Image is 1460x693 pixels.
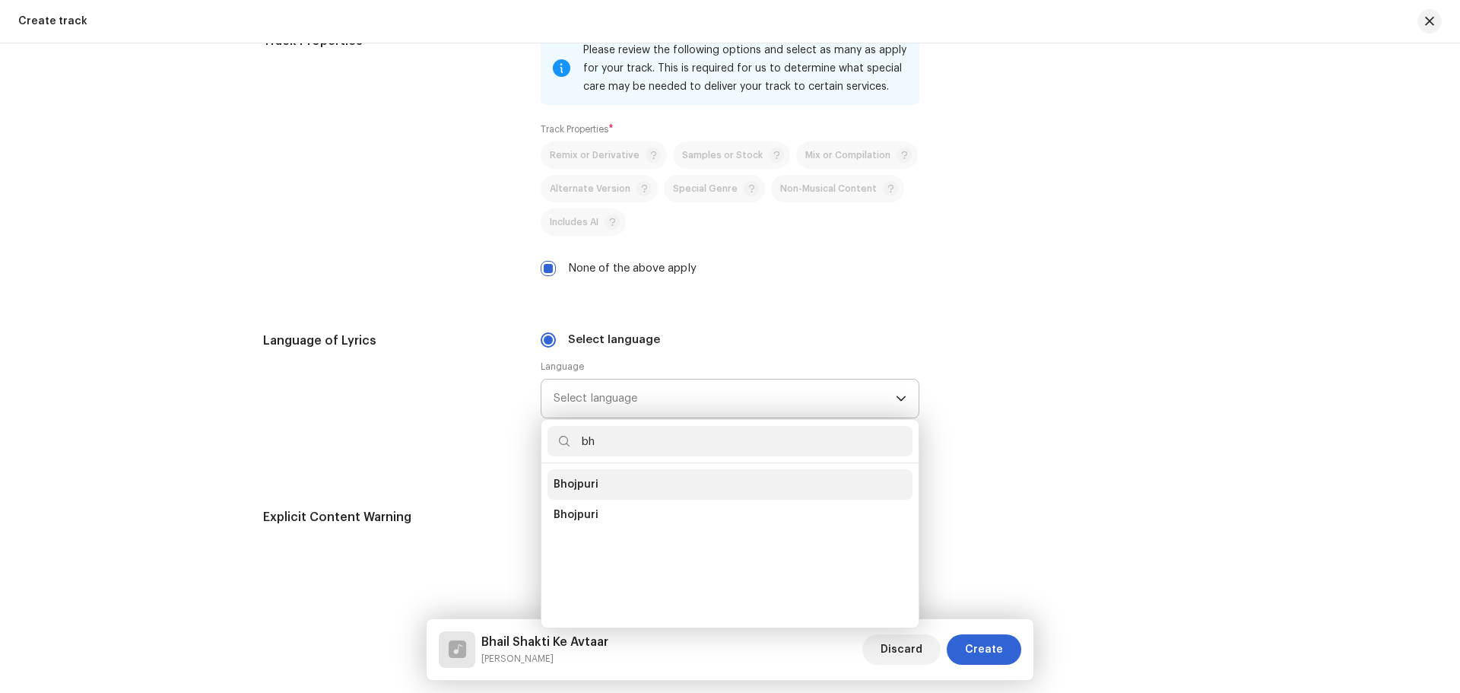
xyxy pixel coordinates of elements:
span: Create [965,634,1003,665]
h5: Language of Lyrics [263,332,516,350]
div: Please review the following options and select as many as apply for your track. This is required ... [583,41,907,96]
label: Select language [568,332,660,348]
h5: Explicit Content Warning [263,508,516,526]
div: dropdown trigger [896,380,906,418]
li: Bhojpuri [547,500,912,530]
li: Bhojpuri [547,469,912,500]
span: Bhojpuri [554,477,598,492]
button: Discard [862,634,941,665]
ul: Option List [541,463,919,628]
h5: Bhail Shakti Ke Avtaar [481,633,608,651]
label: None of the above apply [568,260,697,277]
label: Track Properties [541,123,614,135]
button: Create [947,634,1021,665]
label: Language [541,361,586,373]
span: Discard [881,634,922,665]
span: Select language [554,380,896,418]
small: Bhail Shakti Ke Avtaar [481,651,608,666]
span: Bhojpuri [554,507,598,523]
